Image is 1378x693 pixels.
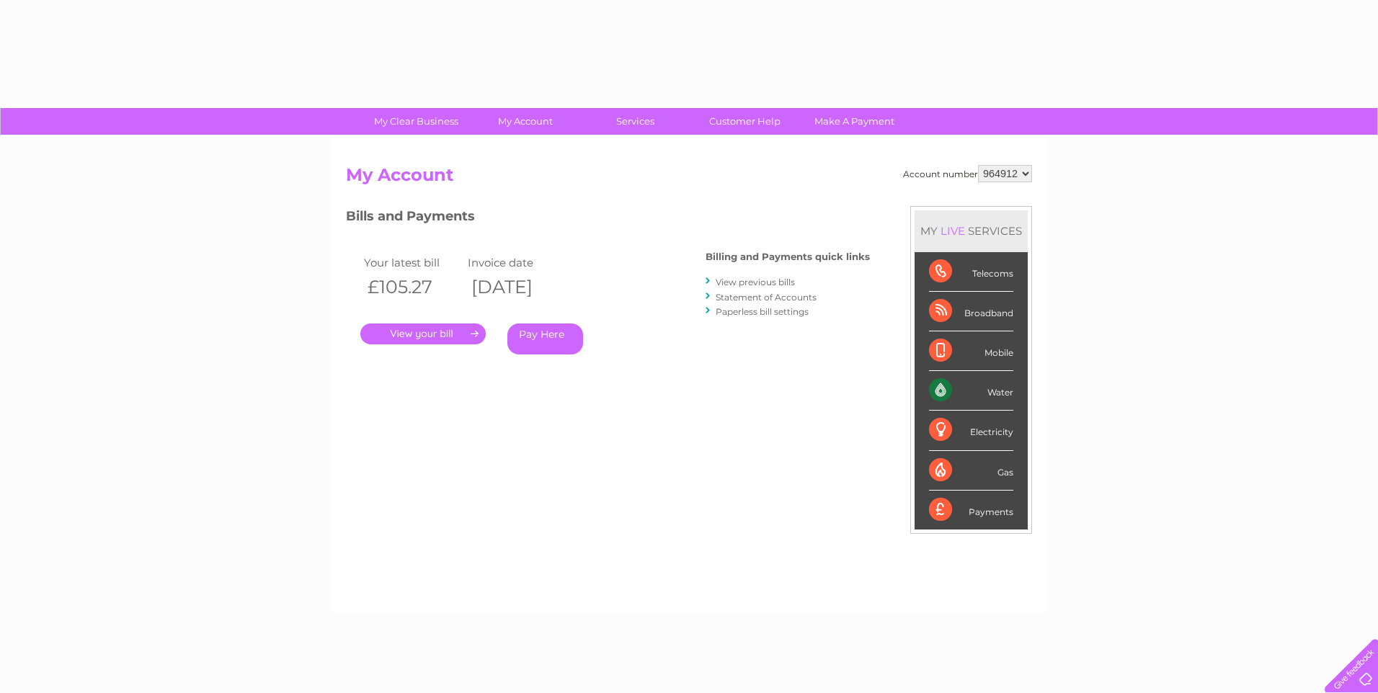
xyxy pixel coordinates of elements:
div: Mobile [929,331,1013,371]
a: Paperless bill settings [716,306,809,317]
th: [DATE] [464,272,568,302]
a: Pay Here [507,323,583,354]
div: LIVE [938,224,968,238]
div: Account number [903,165,1032,182]
h2: My Account [346,165,1032,192]
a: View previous bills [716,277,795,287]
td: Your latest bill [360,253,464,272]
div: MY SERVICES [915,210,1028,251]
td: Invoice date [464,253,568,272]
th: £105.27 [360,272,464,302]
div: Water [929,371,1013,411]
div: Gas [929,451,1013,491]
div: Payments [929,491,1013,529]
div: Broadband [929,292,1013,331]
a: Customer Help [685,108,804,135]
h3: Bills and Payments [346,206,870,231]
a: My Account [466,108,585,135]
h4: Billing and Payments quick links [706,251,870,262]
a: Statement of Accounts [716,292,817,303]
a: My Clear Business [357,108,476,135]
div: Telecoms [929,252,1013,292]
div: Electricity [929,411,1013,450]
a: . [360,323,486,344]
a: Make A Payment [795,108,914,135]
a: Services [576,108,695,135]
